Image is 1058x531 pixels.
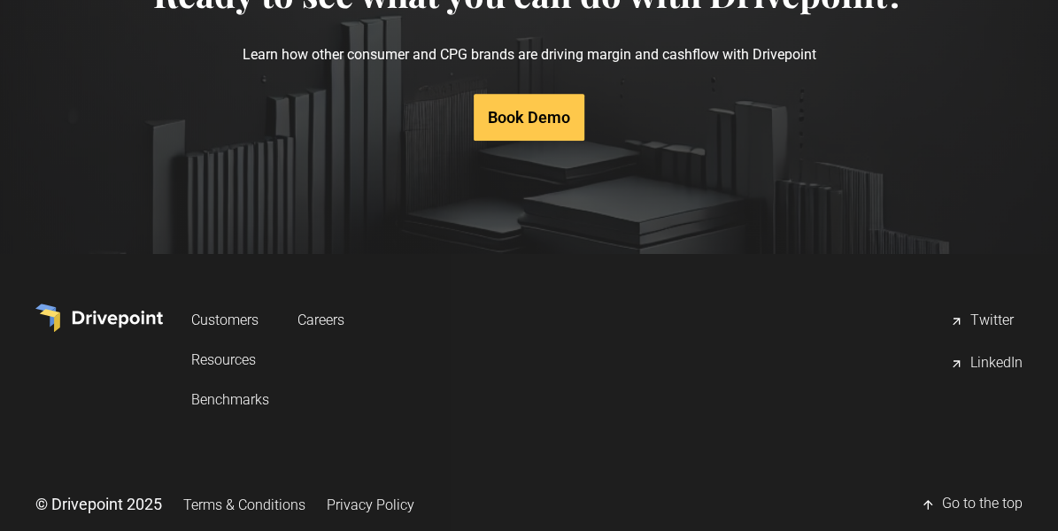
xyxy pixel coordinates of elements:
a: Terms & Conditions [183,488,305,520]
a: Privacy Policy [327,488,414,520]
a: Twitter [949,304,1023,339]
a: Careers [297,304,344,336]
div: Go to the top [942,494,1023,515]
a: Resources [191,343,269,376]
div: © Drivepoint 2025 [35,493,162,515]
a: Go to the top [921,487,1023,522]
a: Book Demo [474,94,584,141]
div: Twitter [970,311,1014,332]
div: LinkedIn [970,353,1023,374]
a: Benchmarks [191,383,269,416]
a: LinkedIn [949,346,1023,381]
p: Learn how other consumer and CPG brands are driving margin and cashflow with Drivepoint [153,15,905,94]
a: Customers [191,304,269,336]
